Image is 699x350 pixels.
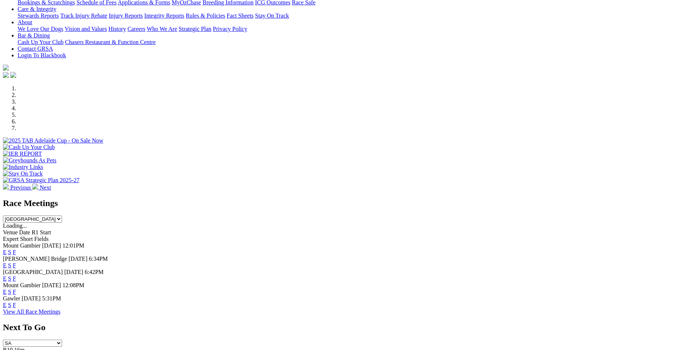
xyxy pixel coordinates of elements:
[179,26,211,32] a: Strategic Plan
[3,72,9,78] img: facebook.svg
[3,137,103,144] img: 2025 TAB Adelaide Cup - On Sale Now
[3,249,7,255] a: E
[22,295,41,302] span: [DATE]
[18,19,32,25] a: About
[8,302,11,308] a: S
[3,269,63,275] span: [GEOGRAPHIC_DATA]
[3,289,7,295] a: E
[13,275,16,282] a: F
[3,229,18,235] span: Venue
[32,184,51,191] a: Next
[40,184,51,191] span: Next
[10,184,31,191] span: Previous
[32,184,38,190] img: chevron-right-pager-white.svg
[65,39,156,45] a: Chasers Restaurant & Function Centre
[3,308,61,315] a: View All Race Meetings
[18,6,57,12] a: Care & Integrity
[3,177,79,184] img: GRSA Strategic Plan 2025-27
[69,256,88,262] span: [DATE]
[18,12,696,19] div: Care & Integrity
[34,236,48,242] span: Fields
[3,223,27,229] span: Loading...
[18,39,63,45] a: Cash Up Your Club
[227,12,254,19] a: Fact Sheets
[3,198,696,208] h2: Race Meetings
[62,282,84,288] span: 12:08PM
[18,12,59,19] a: Stewards Reports
[10,72,16,78] img: twitter.svg
[213,26,247,32] a: Privacy Policy
[42,295,61,302] span: 5:31PM
[3,164,43,170] img: Industry Links
[3,262,7,268] a: E
[3,184,32,191] a: Previous
[20,236,33,242] span: Short
[3,236,19,242] span: Expert
[8,275,11,282] a: S
[3,302,7,308] a: E
[18,39,696,46] div: Bar & Dining
[147,26,177,32] a: Who We Are
[18,32,50,39] a: Bar & Dining
[3,144,55,151] img: Cash Up Your Club
[3,282,41,288] span: Mount Gambier
[60,12,107,19] a: Track Injury Rebate
[8,262,11,268] a: S
[13,289,16,295] a: F
[108,26,126,32] a: History
[62,242,84,249] span: 12:01PM
[42,242,61,249] span: [DATE]
[13,302,16,308] a: F
[109,12,143,19] a: Injury Reports
[255,12,289,19] a: Stay On Track
[32,229,51,235] span: R1 Start
[13,249,16,255] a: F
[64,269,83,275] span: [DATE]
[3,184,9,190] img: chevron-left-pager-white.svg
[42,282,61,288] span: [DATE]
[65,26,107,32] a: Vision and Values
[186,12,225,19] a: Rules & Policies
[8,249,11,255] a: S
[18,26,63,32] a: We Love Our Dogs
[3,256,67,262] span: [PERSON_NAME] Bridge
[3,242,41,249] span: Mount Gambier
[89,256,108,262] span: 6:34PM
[3,295,20,302] span: Gawler
[18,26,696,32] div: About
[13,262,16,268] a: F
[3,322,696,332] h2: Next To Go
[144,12,184,19] a: Integrity Reports
[18,52,66,58] a: Login To Blackbook
[3,275,7,282] a: E
[3,65,9,71] img: logo-grsa-white.png
[3,157,57,164] img: Greyhounds As Pets
[85,269,104,275] span: 6:42PM
[127,26,145,32] a: Careers
[3,151,42,157] img: IER REPORT
[3,170,43,177] img: Stay On Track
[8,289,11,295] a: S
[18,46,53,52] a: Contact GRSA
[19,229,30,235] span: Date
